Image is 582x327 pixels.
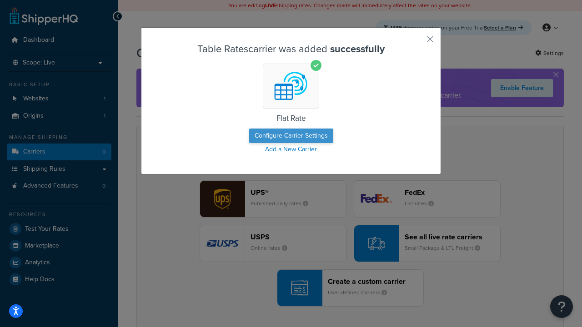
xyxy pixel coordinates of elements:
a: Add a New Carrier [164,143,418,156]
button: Configure Carrier Settings [249,129,333,143]
strong: successfully [330,41,385,56]
h5: Flat Rate [170,114,412,123]
img: Table Rates [270,65,312,107]
h3: Table Rates carrier was added [164,44,418,54]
